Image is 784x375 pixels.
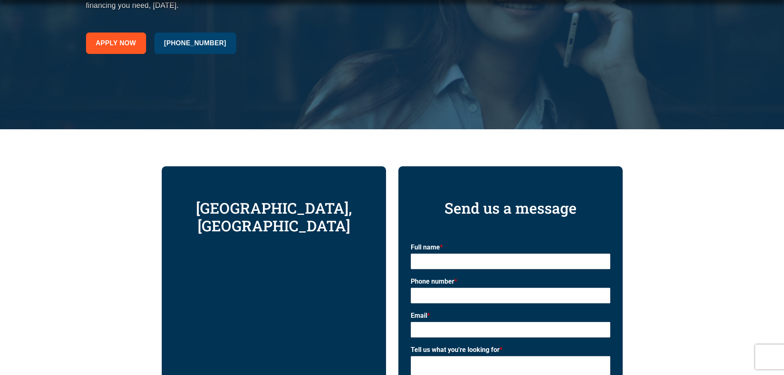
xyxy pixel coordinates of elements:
a: Apply now [86,33,146,54]
h3: [GEOGRAPHIC_DATA], [GEOGRAPHIC_DATA] [174,199,374,235]
span: Apply now [96,37,136,49]
span: [PHONE_NUMBER] [164,37,226,49]
h3: Send us a message [411,199,610,217]
a: [PHONE_NUMBER] [154,33,236,54]
label: Phone number [411,277,610,286]
label: Tell us what you're looking for [411,346,610,354]
label: Email [411,312,610,320]
label: Full name [411,243,610,252]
